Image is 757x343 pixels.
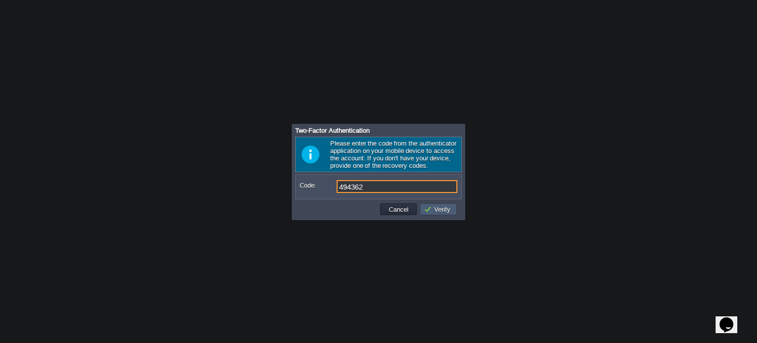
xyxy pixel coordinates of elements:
[300,180,336,191] label: Code:
[386,205,412,214] button: Cancel
[295,127,370,134] span: Two-Factor Authentication
[424,205,453,214] button: Verify
[716,304,747,333] iframe: chat widget
[295,137,462,172] div: Please enter the code from the authenticator application on your mobile device to access the acco...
